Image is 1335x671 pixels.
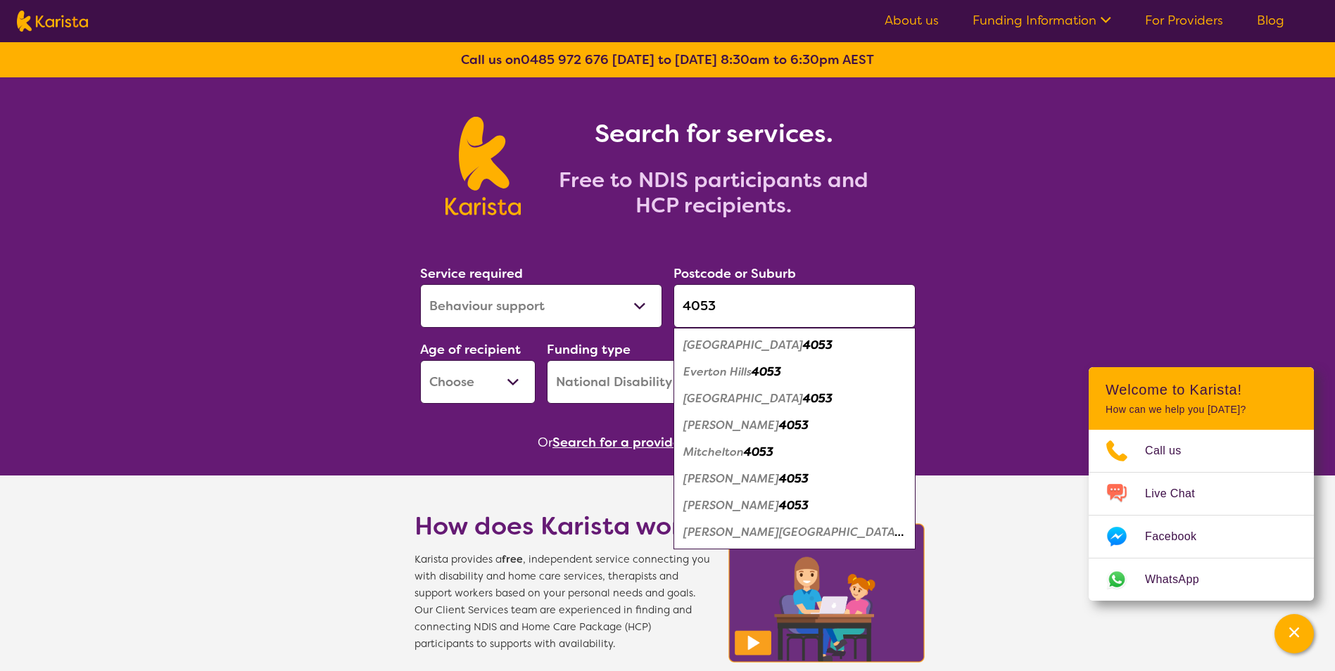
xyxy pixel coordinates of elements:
[1145,440,1198,461] span: Call us
[744,445,773,459] em: 4053
[779,418,809,433] em: 4053
[461,51,874,68] b: Call us on [DATE] to [DATE] 8:30am to 6:30pm AEST
[683,364,752,379] em: Everton Hills
[681,332,909,359] div: Brookside Centre 4053
[683,445,744,459] em: Mitchelton
[538,117,890,151] h1: Search for services.
[779,498,809,513] em: 4053
[502,553,523,566] b: free
[445,117,521,215] img: Karista logo
[683,418,779,433] em: [PERSON_NAME]
[1106,381,1297,398] h2: Welcome to Karista!
[17,11,88,32] img: Karista logo
[673,265,796,282] label: Postcode or Suburb
[420,341,521,358] label: Age of recipient
[803,391,833,406] em: 4053
[681,359,909,385] div: Everton Hills 4053
[1106,404,1297,416] p: How can we help you [DATE]?
[521,51,609,68] a: 0485 972 676
[683,391,803,406] em: [GEOGRAPHIC_DATA]
[681,492,909,519] div: Stafford Dc 4053
[681,519,909,546] div: Stafford Heights 4053
[1089,367,1314,601] div: Channel Menu
[683,498,779,513] em: [PERSON_NAME]
[415,551,710,653] span: Karista provides a , independent service connecting you with disability and home care services, t...
[681,439,909,466] div: Mitchelton 4053
[681,412,909,439] div: Mcdowall 4053
[683,338,803,352] em: [GEOGRAPHIC_DATA]
[1257,12,1284,29] a: Blog
[420,265,523,282] label: Service required
[1145,569,1216,590] span: WhatsApp
[779,471,809,486] em: 4053
[752,364,781,379] em: 4053
[538,432,552,453] span: Or
[803,338,833,352] em: 4053
[1145,526,1213,547] span: Facebook
[1089,558,1314,601] a: Web link opens in a new tab.
[683,525,904,539] em: [PERSON_NAME][GEOGRAPHIC_DATA]
[681,385,909,412] div: Everton Park 4053
[1089,430,1314,601] ul: Choose channel
[681,466,909,492] div: Stafford 4053
[683,471,779,486] em: [PERSON_NAME]
[973,12,1111,29] a: Funding Information
[1145,483,1212,504] span: Live Chat
[673,284,916,328] input: Type
[885,12,939,29] a: About us
[724,519,930,667] img: Karista video
[547,341,631,358] label: Funding type
[1145,12,1223,29] a: For Providers
[1274,614,1314,653] button: Channel Menu
[552,432,797,453] button: Search for a provider to leave a review
[415,509,710,543] h1: How does Karista work?
[538,167,890,218] h2: Free to NDIS participants and HCP recipients.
